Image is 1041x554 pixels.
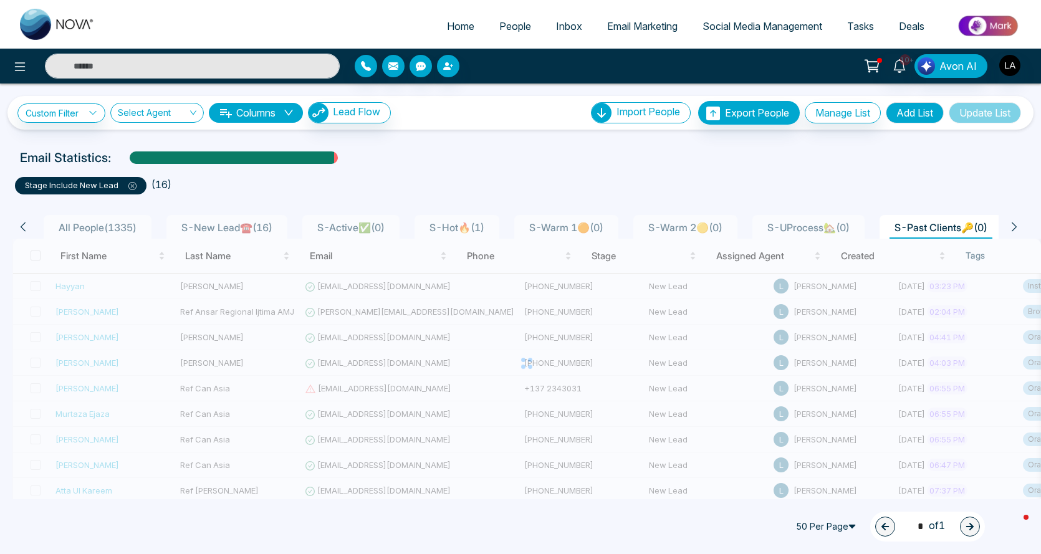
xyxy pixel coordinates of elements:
span: Email Marketing [607,20,678,32]
a: Tasks [835,14,886,38]
span: Tasks [847,20,874,32]
a: Lead FlowLead Flow [303,102,391,123]
span: of 1 [910,518,945,535]
span: 50 Per Page [790,517,865,537]
a: 10+ [885,54,914,76]
button: Update List [949,102,1021,123]
span: Import People [616,105,680,118]
span: Avon AI [939,59,977,74]
img: User Avatar [999,55,1020,76]
a: Deals [886,14,937,38]
a: Custom Filter [17,103,105,123]
span: S-Hot🔥 ( 1 ) [425,221,489,234]
span: All People ( 1335 ) [54,221,142,234]
button: Add List [886,102,944,123]
span: S-Warm 2🟡 ( 0 ) [643,221,727,234]
p: stage include New Lead [25,179,137,192]
a: Email Marketing [595,14,690,38]
button: Manage List [805,102,881,123]
span: S-UProcess🏡 ( 0 ) [762,221,855,234]
span: Export People [725,107,789,119]
iframe: Intercom live chat [999,512,1029,542]
span: People [499,20,531,32]
a: Home [434,14,487,38]
button: Columnsdown [209,103,303,123]
img: Market-place.gif [943,12,1034,40]
span: Social Media Management [703,20,822,32]
img: Lead Flow [309,103,329,123]
span: Deals [899,20,924,32]
span: S-Past Clients🔑 ( 0 ) [890,221,992,234]
p: Email Statistics: [20,148,111,167]
span: 10+ [899,54,911,65]
span: Lead Flow [333,105,380,118]
span: down [284,108,294,118]
img: Nova CRM Logo [20,9,95,40]
span: S-Warm 1🟠 ( 0 ) [524,221,608,234]
li: ( 16 ) [151,177,171,192]
a: People [487,14,544,38]
span: S-New Lead☎️ ( 16 ) [176,221,277,234]
a: Social Media Management [690,14,835,38]
span: Home [447,20,474,32]
a: Inbox [544,14,595,38]
img: Lead Flow [918,57,935,75]
span: S-Active✅ ( 0 ) [312,221,390,234]
span: Inbox [556,20,582,32]
button: Lead Flow [308,102,391,123]
button: Avon AI [914,54,987,78]
button: Export People [698,101,800,125]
